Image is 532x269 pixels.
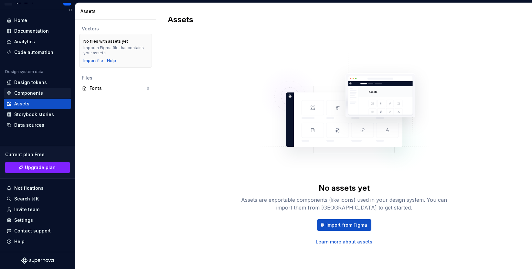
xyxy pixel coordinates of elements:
a: Components [4,88,71,98]
div: Components [14,90,43,96]
span: Import from Figma [326,222,367,228]
div: Vectors [82,26,149,32]
div: Invite team [14,206,39,213]
svg: Supernova Logo [21,257,54,264]
a: Assets [4,99,71,109]
a: Fonts0 [79,83,152,93]
div: Assets [14,101,29,107]
a: Upgrade plan [5,162,70,173]
a: Invite team [4,204,71,215]
button: Import from Figma [317,219,371,231]
div: Home [14,17,27,24]
div: Assets [80,8,153,15]
div: Help [14,238,25,245]
h2: Assets [168,15,513,25]
a: Learn more about assets [316,239,372,245]
div: 0 [147,86,149,91]
div: No files with assets yet [83,39,128,44]
div: Import a Figma file that contains your assets. [83,45,148,56]
div: Documentation [14,28,49,34]
a: Code automation [4,47,71,58]
button: Search ⌘K [4,194,71,204]
a: Documentation [4,26,71,36]
div: Current plan : Free [5,151,70,158]
button: Contact support [4,226,71,236]
a: Data sources [4,120,71,130]
button: Notifications [4,183,71,193]
div: Analytics [14,38,35,45]
button: Help [4,236,71,247]
div: No assets yet [319,183,370,193]
div: Notifications [14,185,44,191]
div: Files [82,75,149,81]
div: Design system data [5,69,43,74]
div: Design tokens [14,79,47,86]
a: Analytics [4,37,71,47]
button: Import file [83,58,103,63]
div: Fonts [90,85,147,91]
a: Design tokens [4,77,71,88]
a: Help [107,58,116,63]
div: Assets are exportable components (like icons) used in your design system. You can import them fro... [241,196,448,211]
div: Code automation [14,49,53,56]
a: Settings [4,215,71,225]
div: Settings [14,217,33,223]
span: Upgrade plan [25,164,56,171]
div: Contact support [14,228,51,234]
div: Search ⌘K [14,196,39,202]
div: Storybook stories [14,111,54,118]
button: Collapse sidebar [66,5,75,15]
a: Storybook stories [4,109,71,120]
div: Data sources [14,122,44,128]
a: Home [4,15,71,26]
